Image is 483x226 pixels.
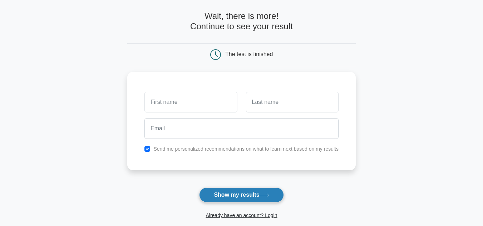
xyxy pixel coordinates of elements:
button: Show my results [199,187,284,202]
a: Already have an account? Login [206,212,277,218]
input: Last name [246,92,339,112]
input: First name [144,92,237,112]
h4: Wait, there is more! Continue to see your result [127,11,356,32]
label: Send me personalized recommendations on what to learn next based on my results [153,146,339,152]
div: The test is finished [225,51,273,57]
input: Email [144,118,339,139]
